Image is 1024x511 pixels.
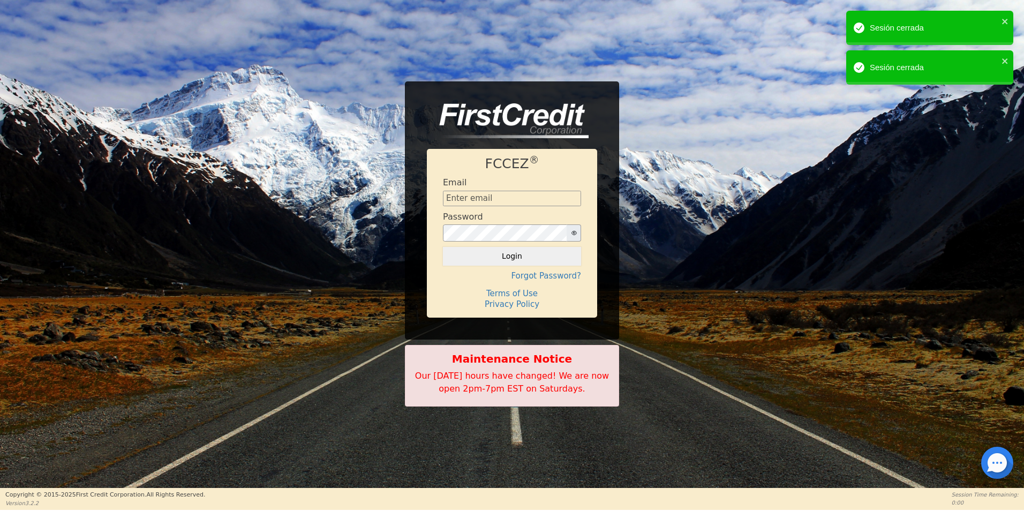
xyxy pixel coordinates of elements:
h4: Email [443,177,466,187]
div: Sesión cerrada [870,22,998,34]
span: All Rights Reserved. [146,491,205,498]
p: Session Time Remaining: [952,491,1019,499]
h4: Terms of Use [443,289,581,298]
div: Sesión cerrada [870,62,998,74]
button: Login [443,247,581,265]
b: Maintenance Notice [411,351,613,367]
input: Enter email [443,191,581,207]
img: logo-CMu_cnol.png [427,103,589,139]
h1: FCCEZ [443,156,581,172]
h4: Password [443,212,483,222]
span: Our [DATE] hours have changed! We are now open 2pm-7pm EST on Saturdays. [415,371,609,394]
button: close [1002,15,1009,27]
h4: Privacy Policy [443,299,581,309]
input: password [443,224,567,242]
p: Version 3.2.2 [5,499,205,507]
p: Copyright © 2015- 2025 First Credit Corporation. [5,491,205,500]
sup: ® [529,154,539,166]
button: close [1002,55,1009,67]
p: 0:00 [952,499,1019,507]
h4: Forgot Password? [443,271,581,281]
